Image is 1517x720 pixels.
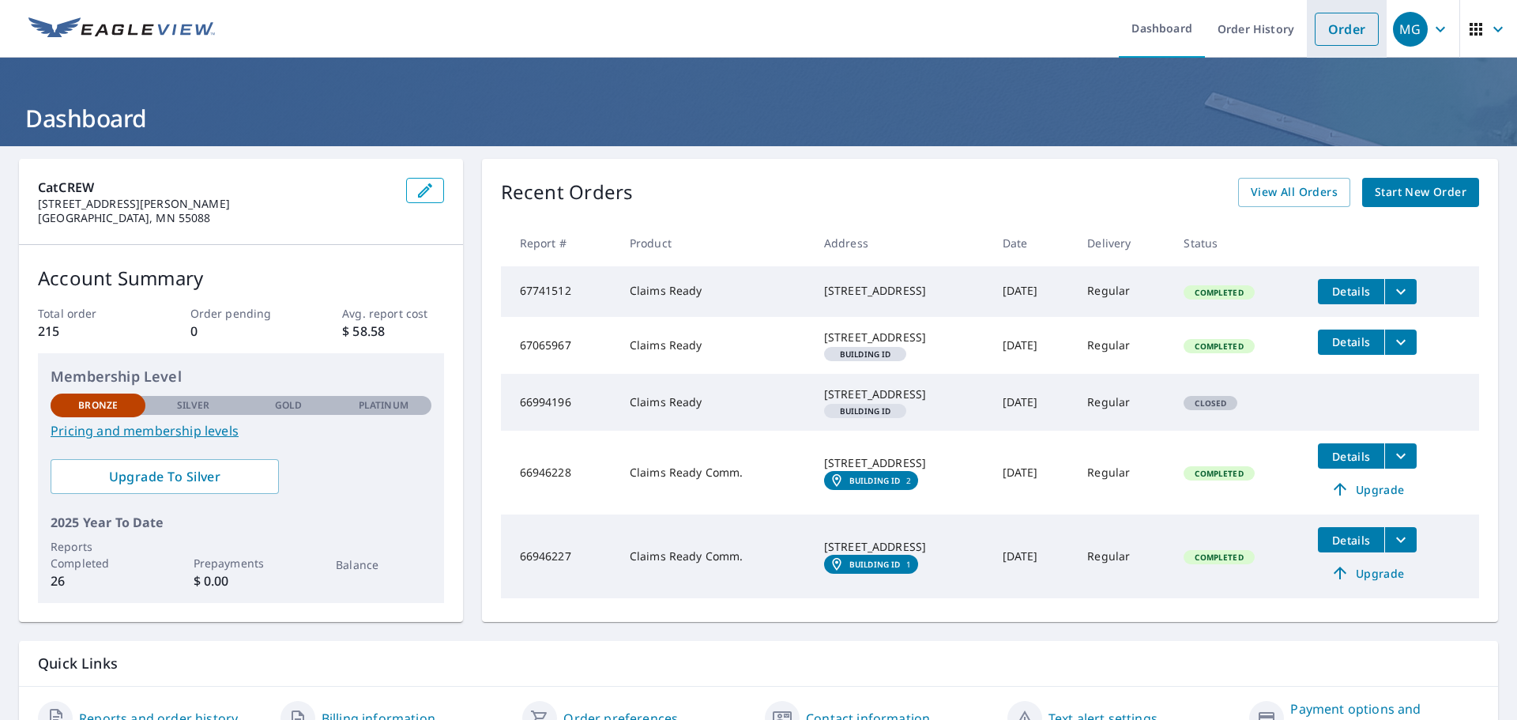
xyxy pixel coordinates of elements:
p: $ 58.58 [342,322,443,341]
img: EV Logo [28,17,215,41]
td: 67741512 [501,266,617,317]
a: Pricing and membership levels [51,421,431,440]
p: Account Summary [38,264,444,292]
button: detailsBtn-67741512 [1318,279,1384,304]
a: Upgrade [1318,477,1417,502]
span: Details [1327,334,1375,349]
a: Order [1315,13,1379,46]
td: Regular [1075,431,1171,515]
div: [STREET_ADDRESS] [824,330,977,345]
a: Building ID1 [824,555,918,574]
p: Gold [275,398,302,413]
td: Regular [1075,266,1171,317]
span: Completed [1185,287,1252,298]
td: Claims Ready Comm. [617,431,811,515]
button: detailsBtn-67065967 [1318,330,1384,355]
p: Quick Links [38,654,1479,673]
td: [DATE] [990,317,1075,374]
p: Total order [38,305,139,322]
span: Details [1327,449,1375,464]
p: Reports Completed [51,538,145,571]
td: Claims Ready [617,266,811,317]
td: 66946227 [501,515,617,598]
td: Claims Ready Comm. [617,515,811,598]
span: Details [1327,533,1375,548]
td: [DATE] [990,431,1075,515]
th: Delivery [1075,220,1171,266]
button: detailsBtn-66946227 [1318,527,1384,552]
a: Upgrade [1318,560,1417,586]
button: filesDropdownBtn-66946228 [1384,443,1417,469]
td: Claims Ready [617,374,811,431]
p: Silver [177,398,210,413]
em: Building ID [840,350,891,358]
p: Avg. report cost [342,305,443,322]
p: $ 0.00 [194,571,288,590]
p: Prepayments [194,555,288,571]
span: Completed [1185,468,1252,479]
button: detailsBtn-66946228 [1318,443,1384,469]
span: Closed [1185,398,1236,409]
p: [STREET_ADDRESS][PERSON_NAME] [38,197,393,211]
span: Completed [1185,552,1252,563]
td: 67065967 [501,317,617,374]
th: Date [990,220,1075,266]
div: [STREET_ADDRESS] [824,455,977,471]
div: [STREET_ADDRESS] [824,283,977,299]
h1: Dashboard [19,102,1498,134]
p: Bronze [78,398,118,413]
td: [DATE] [990,266,1075,317]
td: Regular [1075,374,1171,431]
a: Start New Order [1362,178,1479,207]
p: 26 [51,571,145,590]
a: Upgrade To Silver [51,459,279,494]
p: Order pending [190,305,292,322]
th: Report # [501,220,617,266]
p: Recent Orders [501,178,634,207]
div: [STREET_ADDRESS] [824,386,977,402]
span: Start New Order [1375,183,1466,202]
span: Upgrade [1327,564,1407,582]
span: Completed [1185,341,1252,352]
td: 66994196 [501,374,617,431]
em: Building ID [849,560,901,569]
p: 2025 Year To Date [51,513,431,532]
th: Product [617,220,811,266]
span: View All Orders [1251,183,1338,202]
td: [DATE] [990,374,1075,431]
button: filesDropdownBtn-66946227 [1384,527,1417,552]
em: Building ID [840,407,891,415]
button: filesDropdownBtn-67741512 [1384,279,1417,304]
p: CatCREW [38,178,393,197]
td: [DATE] [990,515,1075,598]
td: Regular [1075,515,1171,598]
th: Status [1171,220,1305,266]
p: Balance [336,556,431,573]
em: Building ID [849,476,901,485]
a: Building ID2 [824,471,918,490]
p: Membership Level [51,366,431,387]
p: Platinum [359,398,408,413]
td: Claims Ready [617,317,811,374]
p: 0 [190,322,292,341]
td: Regular [1075,317,1171,374]
div: [STREET_ADDRESS] [824,539,977,555]
p: [GEOGRAPHIC_DATA], MN 55088 [38,211,393,225]
span: Upgrade To Silver [63,468,266,485]
span: Details [1327,284,1375,299]
span: Upgrade [1327,480,1407,499]
th: Address [811,220,990,266]
p: 215 [38,322,139,341]
a: View All Orders [1238,178,1350,207]
button: filesDropdownBtn-67065967 [1384,330,1417,355]
td: 66946228 [501,431,617,515]
div: MG [1393,12,1428,47]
